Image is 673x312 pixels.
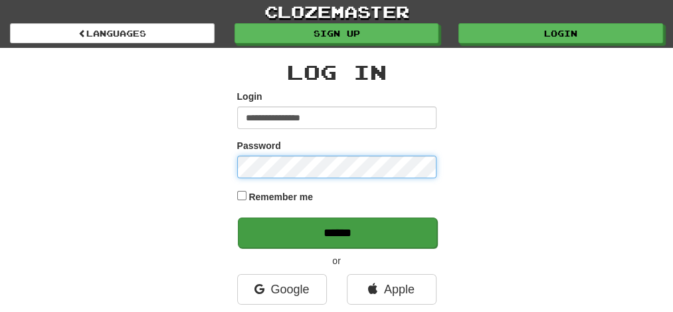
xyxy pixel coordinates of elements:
label: Login [237,90,262,103]
p: or [237,254,436,267]
label: Remember me [248,190,313,204]
a: Google [237,274,327,305]
h2: Log In [237,61,436,83]
a: Login [458,23,663,43]
label: Password [237,139,281,152]
a: Sign up [235,23,439,43]
a: Languages [10,23,215,43]
a: Apple [347,274,436,305]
